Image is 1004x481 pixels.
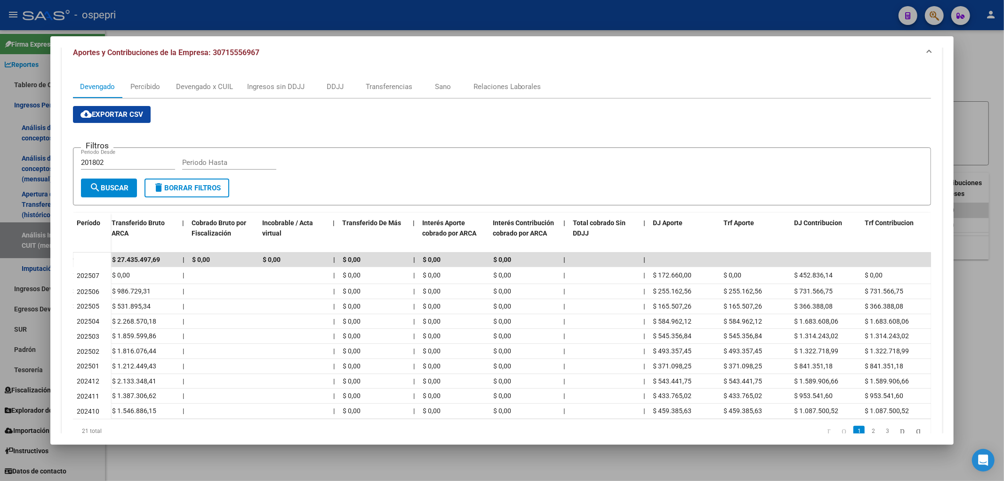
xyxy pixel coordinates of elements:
[795,377,839,385] span: $ 1.589.906,66
[653,332,692,340] span: $ 545.356,84
[77,333,99,340] span: 202503
[653,377,692,385] span: $ 543.441,75
[564,407,565,415] span: |
[77,288,99,295] span: 202506
[413,332,415,340] span: |
[258,213,329,254] datatable-header-cell: Incobrable / Acta virtual
[343,302,361,310] span: $ 0,00
[493,347,511,355] span: $ 0,00
[413,392,415,399] span: |
[564,287,565,295] span: |
[724,347,763,355] span: $ 493.357,45
[333,302,335,310] span: |
[153,182,164,193] mat-icon: delete
[653,392,692,399] span: $ 433.765,02
[80,110,143,119] span: Exportar CSV
[423,256,441,263] span: $ 0,00
[413,407,415,415] span: |
[80,108,92,120] mat-icon: cloud_download
[130,82,160,92] div: Percibido
[569,213,640,254] datatable-header-cell: Total cobrado Sin DDJJ
[73,48,259,57] span: Aportes y Contribuciones de la Empresa: 30715556967
[423,362,441,370] span: $ 0,00
[413,377,415,385] span: |
[493,392,511,399] span: $ 0,00
[333,287,335,295] span: |
[724,271,742,279] span: $ 0,00
[183,256,185,263] span: |
[852,423,866,439] li: page 1
[644,271,645,279] span: |
[343,362,361,370] span: $ 0,00
[112,347,156,355] span: $ 1.816.076,44
[493,318,511,325] span: $ 0,00
[192,256,210,263] span: $ 0,00
[640,213,649,254] datatable-header-cell: |
[790,213,861,254] datatable-header-cell: DJ Contribucion
[644,302,645,310] span: |
[644,347,645,355] span: |
[564,318,565,325] span: |
[794,219,842,227] span: DJ Contribucion
[423,407,441,415] span: $ 0,00
[343,347,361,355] span: $ 0,00
[795,332,839,340] span: $ 1.314.243,02
[865,347,909,355] span: $ 1.322.718,99
[413,318,415,325] span: |
[343,332,361,340] span: $ 0,00
[653,362,692,370] span: $ 371.098,25
[493,302,511,310] span: $ 0,00
[77,362,99,370] span: 202501
[643,219,645,227] span: |
[880,423,894,439] li: page 3
[333,256,335,263] span: |
[77,302,99,310] span: 202505
[413,256,415,263] span: |
[338,213,409,254] datatable-header-cell: Transferido De Más
[413,271,415,279] span: |
[564,377,565,385] span: |
[77,392,99,400] span: 202411
[183,392,184,399] span: |
[423,377,441,385] span: $ 0,00
[333,392,335,399] span: |
[653,302,692,310] span: $ 165.507,26
[422,219,476,237] span: Interés Aporte cobrado por ARCA
[183,347,184,355] span: |
[77,318,99,325] span: 202504
[653,219,683,227] span: DJ Aporte
[493,362,511,370] span: $ 0,00
[724,362,763,370] span: $ 371.098,25
[865,271,883,279] span: $ 0,00
[343,392,361,399] span: $ 0,00
[333,219,335,227] span: |
[837,426,851,436] a: go to previous page
[493,271,511,279] span: $ 0,00
[112,287,151,295] span: $ 986.729,31
[73,106,151,123] button: Exportar CSV
[896,426,909,436] a: go to next page
[724,392,763,399] span: $ 433.765,02
[112,377,156,385] span: $ 2.133.348,41
[423,347,441,355] span: $ 0,00
[423,392,441,399] span: $ 0,00
[333,362,335,370] span: |
[366,82,412,92] div: Transferencias
[865,377,909,385] span: $ 1.589.906,66
[192,219,246,237] span: Cobrado Bruto por Fiscalización
[329,213,338,254] datatable-header-cell: |
[188,213,258,254] datatable-header-cell: Cobrado Bruto por Fiscalización
[183,377,184,385] span: |
[435,82,451,92] div: Sano
[795,271,833,279] span: $ 452.836,14
[861,213,932,254] datatable-header-cell: Trf Contribucion
[493,377,511,385] span: $ 0,00
[866,423,880,439] li: page 2
[724,377,763,385] span: $ 543.441,75
[112,407,156,415] span: $ 1.546.886,15
[112,271,130,279] span: $ 0,00
[178,213,188,254] datatable-header-cell: |
[77,219,100,227] span: Período
[183,302,184,310] span: |
[176,82,233,92] div: Devengado x CUIL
